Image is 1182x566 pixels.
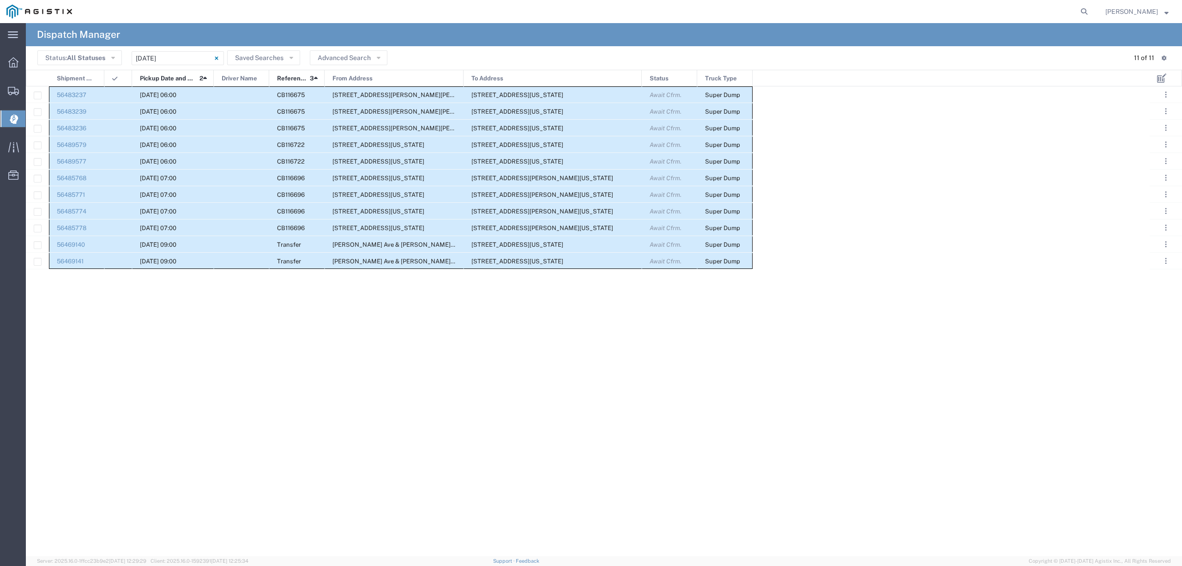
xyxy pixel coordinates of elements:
[199,70,203,87] span: 2
[705,70,737,87] span: Truck Type
[277,108,305,115] span: CB116675
[277,258,301,265] span: Transfer
[650,91,681,98] span: Await Cfrm.
[310,50,387,65] button: Advanced Search
[332,125,524,132] span: 3930 De Wolf Ave, Sangar, California, United States
[57,108,86,115] a: 56483239
[57,191,85,198] a: 56485771
[1159,88,1172,101] button: ...
[140,158,176,165] span: 08/14/2025, 06:00
[1159,205,1172,218] button: ...
[222,70,257,87] span: Driver Name
[471,191,613,198] span: 2226 Veatch St, Oroville, California, 95965, United States
[705,158,740,165] span: Super Dump
[277,175,305,182] span: CB116696
[57,208,86,215] a: 56485774
[705,241,740,248] span: Super Dump
[1134,53,1154,63] div: 11 of 11
[332,158,424,165] span: 3417 Grantline Rd, Rancho Cordova, California, 95742, United States
[1159,122,1172,134] button: ...
[650,70,669,87] span: Status
[1159,155,1172,168] button: ...
[332,191,424,198] span: 4711 Hammonton Rd, Marysville, California, 95901, United States
[1159,255,1172,268] button: ...
[1159,188,1172,201] button: ...
[277,141,305,148] span: CB116722
[650,125,681,132] span: Await Cfrm.
[1029,557,1171,565] span: Copyright © [DATE]-[DATE] Agistix Inc., All Rights Reserved
[140,91,176,98] span: 08/14/2025, 06:00
[1165,222,1167,233] span: . . .
[332,241,543,248] span: De Wolf Ave & E. Donner Ave, Clovis, California, United States
[277,241,301,248] span: Transfer
[1165,256,1167,267] span: . . .
[471,175,613,182] span: 2226 Veatch St, Oroville, California, 95965, United States
[650,108,681,115] span: Await Cfrm.
[1165,172,1167,183] span: . . .
[1105,6,1158,17] span: Lorretta Ayala
[140,241,176,248] span: 08/14/2025, 09:00
[57,225,86,231] a: 56485778
[57,125,86,132] a: 56483236
[705,91,740,98] span: Super Dump
[211,558,248,564] span: [DATE] 12:25:34
[705,258,740,265] span: Super Dump
[310,70,314,87] span: 3
[57,258,84,265] a: 56469141
[57,91,86,98] a: 56483237
[1165,122,1167,134] span: . . .
[151,558,248,564] span: Client: 2025.16.0-1592391
[471,108,563,115] span: 308 W Alluvial Ave, Clovis, California, 93611, United States
[277,208,305,215] span: CB116696
[57,158,86,165] a: 56489577
[705,208,740,215] span: Super Dump
[277,225,305,231] span: CB116696
[1165,189,1167,200] span: . . .
[277,70,307,87] span: Reference
[140,208,176,215] span: 08/14/2025, 07:00
[1165,206,1167,217] span: . . .
[332,70,373,87] span: From Address
[332,91,524,98] span: 3930 De Wolf Ave, Sangar, California, United States
[67,54,105,61] span: All Statuses
[37,50,122,65] button: Status:All Statuses
[277,125,305,132] span: CB116675
[705,108,740,115] span: Super Dump
[57,175,86,182] a: 56485768
[471,141,563,148] span: 1851 Bell Ave, Sacramento, California, 95838, United States
[6,5,72,18] img: logo
[332,225,424,231] span: 4711 Hammonton Rd, Marysville, California, 95901, United States
[705,125,740,132] span: Super Dump
[1165,156,1167,167] span: . . .
[471,125,563,132] span: 308 W Alluvial Ave, Clovis, California, 93611, United States
[1165,106,1167,117] span: . . .
[516,558,539,564] a: Feedback
[140,225,176,231] span: 08/14/2025, 07:00
[650,158,681,165] span: Await Cfrm.
[1165,89,1167,100] span: . . .
[471,258,563,265] span: 308 W Alluvial Ave, Clovis, California, 93611, United States
[650,175,681,182] span: Await Cfrm.
[332,108,524,115] span: 3930 De Wolf Ave, Sangar, California, United States
[650,225,681,231] span: Await Cfrm.
[650,258,681,265] span: Await Cfrm.
[57,141,86,148] a: 56489579
[493,558,516,564] a: Support
[140,175,176,182] span: 08/14/2025, 07:00
[277,91,305,98] span: CB116675
[650,241,681,248] span: Await Cfrm.
[471,91,563,98] span: 308 W Alluvial Ave, Clovis, California, 93611, United States
[332,258,543,265] span: De Wolf Ave & E. Donner Ave, Clovis, California, United States
[140,70,196,87] span: Pickup Date and Time
[1159,138,1172,151] button: ...
[332,141,424,148] span: 3417 Grantline Rd, Rancho Cordova, California, 95742, United States
[650,141,681,148] span: Await Cfrm.
[471,70,503,87] span: To Address
[227,50,300,65] button: Saved Searches
[471,158,563,165] span: 1851 Bell Ave, Sacramento, California, 95838, United States
[650,208,681,215] span: Await Cfrm.
[277,191,305,198] span: CB116696
[650,191,681,198] span: Await Cfrm.
[705,225,740,231] span: Super Dump
[471,208,613,215] span: 2226 Veatch St, Oroville, California, 95965, United States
